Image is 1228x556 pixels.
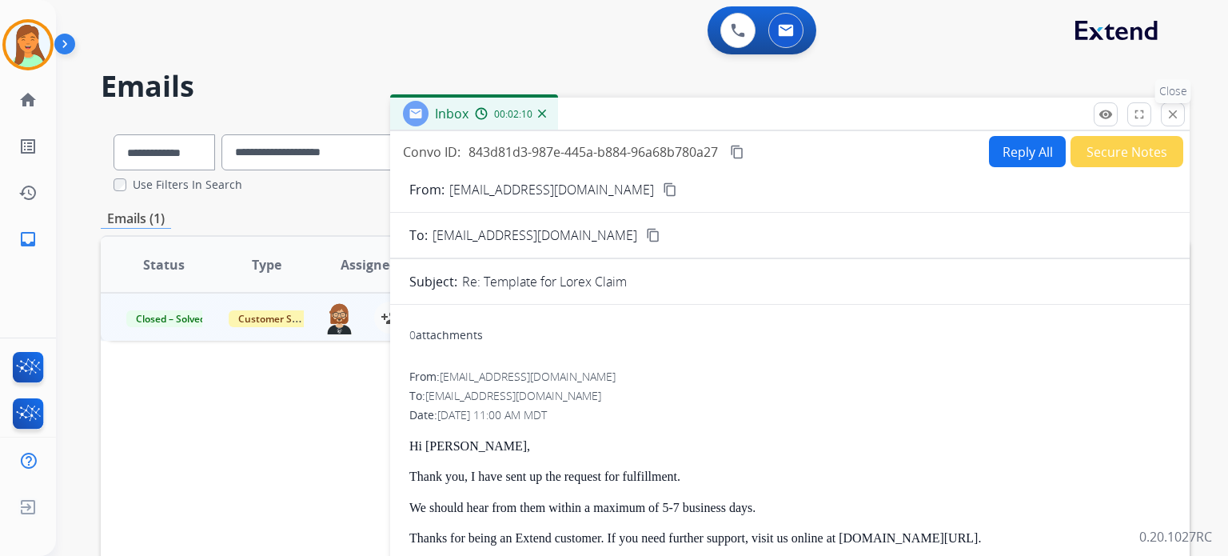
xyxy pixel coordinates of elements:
[6,22,50,67] img: avatar
[18,90,38,110] mat-icon: home
[440,369,616,384] span: [EMAIL_ADDRESS][DOMAIN_NAME]
[324,302,355,334] img: agent-avatar
[133,177,242,193] label: Use Filters In Search
[409,531,1170,546] p: Thanks for being an Extend customer. If you need further support, visit us online at [DOMAIN_NAME...
[1132,107,1146,122] mat-icon: fullscreen
[18,137,38,156] mat-icon: list_alt
[252,255,281,274] span: Type
[1166,107,1180,122] mat-icon: close
[449,180,654,199] p: [EMAIL_ADDRESS][DOMAIN_NAME]
[437,407,547,422] span: [DATE] 11:00 AM MDT
[409,180,445,199] p: From:
[409,470,1170,484] p: Thank you, I have sent up the request for fulfillment.
[1071,136,1183,167] button: Secure Notes
[101,209,171,229] p: Emails (1)
[730,145,744,159] mat-icon: content_copy
[126,310,215,327] span: Closed – Solved
[409,501,1170,515] p: We should hear from them within a maximum of 5-7 business days.
[1098,107,1113,122] mat-icon: remove_red_eye
[409,407,1170,423] div: Date:
[101,70,1190,102] h2: Emails
[1155,79,1191,103] p: Close
[462,272,627,291] p: Re: Template for Lorex Claim
[494,108,532,121] span: 00:02:10
[341,255,397,274] span: Assignee
[143,255,185,274] span: Status
[409,327,483,343] div: attachments
[381,308,400,327] mat-icon: person_add
[435,105,468,122] span: Inbox
[229,310,333,327] span: Customer Support
[403,142,460,162] p: Convo ID:
[646,228,660,242] mat-icon: content_copy
[989,136,1066,167] button: Reply All
[18,183,38,202] mat-icon: history
[425,388,601,403] span: [EMAIL_ADDRESS][DOMAIN_NAME]
[433,226,637,245] span: [EMAIL_ADDRESS][DOMAIN_NAME]
[1139,527,1212,546] p: 0.20.1027RC
[409,226,428,245] p: To:
[409,327,416,342] span: 0
[468,143,718,161] span: 843d81d3-987e-445a-b884-96a68b780a27
[409,369,1170,385] div: From:
[663,182,677,197] mat-icon: content_copy
[409,272,457,291] p: Subject:
[18,230,38,249] mat-icon: inbox
[409,388,1170,404] div: To:
[1161,102,1185,126] button: Close
[409,439,1170,454] p: Hi [PERSON_NAME],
